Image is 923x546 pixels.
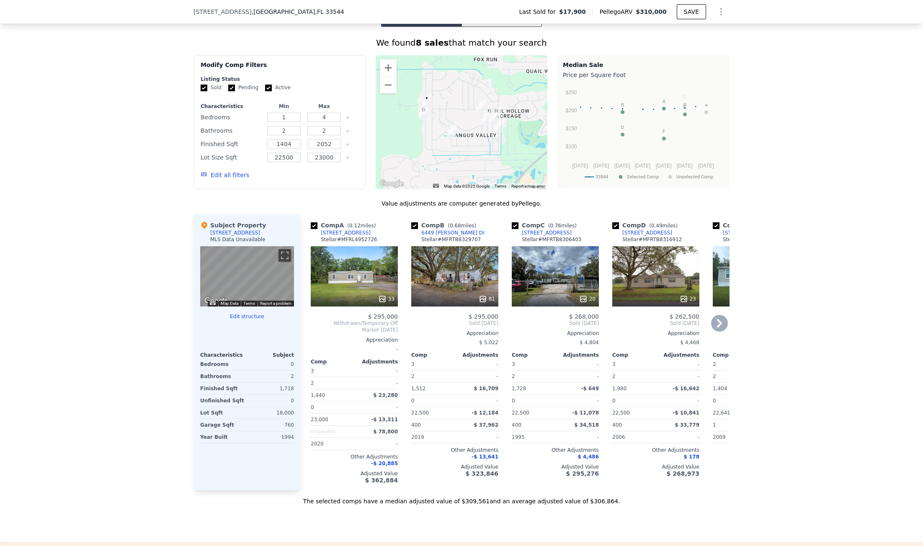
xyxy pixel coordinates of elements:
[574,422,599,428] span: $ 34,518
[612,229,672,236] a: [STREET_ADDRESS]
[723,236,780,243] div: Stellar # MFRA4654400
[193,199,730,208] div: Value adjustments are computer generated by Pellego .
[656,163,672,169] text: [DATE]
[311,320,398,333] span: Withdrawn/Temporary Off Market [DATE]
[545,223,580,229] span: ( miles)
[311,229,371,236] a: [STREET_ADDRESS]
[447,124,456,139] div: 26325 Glenhaven Rd
[557,358,599,370] div: -
[657,395,699,407] div: -
[411,330,498,337] div: Appreciation
[411,410,429,416] span: 22,500
[201,61,358,76] div: Modify Comp Filters
[202,296,230,306] a: Open this area in Google Maps (opens a new window)
[612,410,630,416] span: 22,500
[373,392,398,398] span: $ 23,280
[311,368,314,374] span: 3
[563,81,724,185] svg: A chart.
[511,184,545,188] a: Report a map error
[200,407,245,419] div: Lot Sqft
[566,126,577,131] text: $150
[612,352,656,358] div: Comp
[201,138,262,150] div: Finished Sqft
[265,85,272,91] input: Active
[228,85,235,91] input: Pending
[311,438,353,450] div: 2020
[311,470,398,477] div: Adjusted Value
[676,174,713,180] text: Unselected Comp
[201,111,262,123] div: Bedrooms
[200,358,245,370] div: Bedrooms
[311,404,314,410] span: 0
[651,223,663,229] span: 0.49
[378,295,394,303] div: 33
[705,103,708,108] text: H
[411,431,453,443] div: 2019
[612,371,654,382] div: 2
[479,340,498,345] span: $ 5,022
[675,422,699,428] span: $ 33,779
[202,296,230,306] img: Google
[612,447,699,453] div: Other Adjustments
[519,8,559,16] span: Last Sold for
[456,358,498,370] div: -
[418,102,428,116] div: 6433 Mangrove Dr
[495,118,504,132] div: 6238 Angus Valley Dr
[512,464,599,470] div: Adjusted Value
[612,464,699,470] div: Adjusted Value
[380,59,397,76] button: Zoom in
[378,178,405,189] a: Open this area in Google Maps (opens a new window)
[200,395,245,407] div: Unfinished Sqft
[512,410,529,416] span: 22,500
[265,84,291,91] label: Active
[563,61,724,69] div: Median Sale
[311,343,398,355] div: -
[713,386,727,391] span: 1,404
[677,163,693,169] text: [DATE]
[680,340,699,345] span: $ 4,468
[469,313,498,320] span: $ 295,000
[673,386,699,391] span: -$ 16,642
[311,221,379,229] div: Comp A
[252,8,344,16] span: , [GEOGRAPHIC_DATA]
[356,402,398,413] div: -
[346,129,349,133] button: Clear
[311,377,353,389] div: 2
[713,229,773,236] a: [STREET_ADDRESS]
[411,221,480,229] div: Comp B
[622,229,672,236] div: [STREET_ADDRESS]
[201,152,262,163] div: Lot Size Sqft
[249,431,294,443] div: 1994
[512,371,554,382] div: 2
[450,223,461,229] span: 0.68
[278,249,291,262] button: Toggle fullscreen view
[683,105,686,110] text: E
[321,229,371,236] div: [STREET_ADDRESS]
[663,129,665,134] text: F
[221,301,238,306] button: Map Data
[474,422,498,428] span: $ 37,962
[346,156,349,160] button: Clear
[200,313,294,320] button: Edit structure
[371,461,398,466] span: -$ 20,885
[622,236,682,243] div: Stellar # MFRTB8316912
[416,38,449,48] strong: 8 sales
[635,163,651,169] text: [DATE]
[411,320,498,327] span: Sold [DATE]
[522,229,572,236] div: [STREET_ADDRESS]
[512,320,599,327] span: Sold [DATE]
[411,398,415,404] span: 0
[612,431,654,443] div: 2006
[421,229,485,236] div: 6449 [PERSON_NAME] Dr
[472,454,498,460] span: -$ 13,641
[474,386,498,391] span: $ 16,709
[723,229,773,236] div: [STREET_ADDRESS]
[378,178,405,189] img: Google
[266,103,302,110] div: Min
[193,490,730,505] div: The selected comps have a median adjusted value of $309,561 and an average adjusted value of $306...
[411,352,455,358] div: Comp
[563,69,724,81] div: Price per Square Foot
[593,163,609,169] text: [DATE]
[210,236,266,243] div: MLS Data Unavailable
[612,361,616,367] span: 3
